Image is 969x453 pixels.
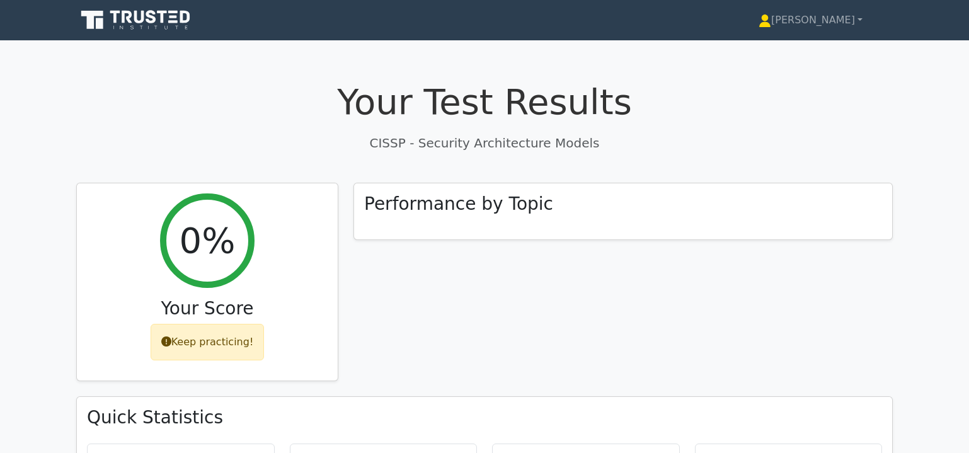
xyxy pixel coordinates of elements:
[76,81,893,123] h1: Your Test Results
[151,324,265,360] div: Keep practicing!
[728,8,893,33] a: [PERSON_NAME]
[76,134,893,152] p: CISSP - Security Architecture Models
[180,219,236,261] h2: 0%
[87,298,328,319] h3: Your Score
[87,407,882,428] h3: Quick Statistics
[364,193,553,215] h3: Performance by Topic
